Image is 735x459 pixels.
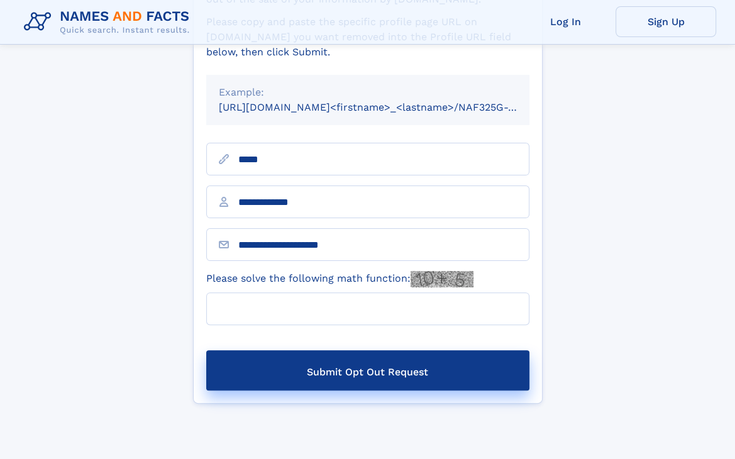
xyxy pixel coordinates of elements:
[616,6,716,37] a: Sign Up
[19,5,200,39] img: Logo Names and Facts
[206,271,473,287] label: Please solve the following math function:
[206,350,529,390] button: Submit Opt Out Request
[219,85,517,100] div: Example:
[219,101,553,113] small: [URL][DOMAIN_NAME]<firstname>_<lastname>/NAF325G-xxxxxxxx
[515,6,616,37] a: Log In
